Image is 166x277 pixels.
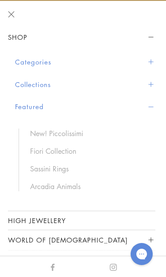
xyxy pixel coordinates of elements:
a: Sassini Rings [30,164,147,174]
a: Fiori Collection [30,146,147,156]
a: Facebook [49,262,56,271]
iframe: Gorgias live chat messenger [126,240,157,268]
a: New! Piccolissimi [30,129,147,138]
nav: Sidebar navigation [8,27,155,250]
a: Arcadia Animals [30,182,147,191]
a: High Jewellery [8,211,155,230]
a: Instagram [110,262,117,271]
button: Featured [15,95,155,118]
button: Collections [15,73,155,96]
button: Shop [8,27,155,47]
button: World of [DEMOGRAPHIC_DATA] [8,230,155,250]
button: Categories [15,51,155,73]
button: Close navigation [8,11,15,18]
